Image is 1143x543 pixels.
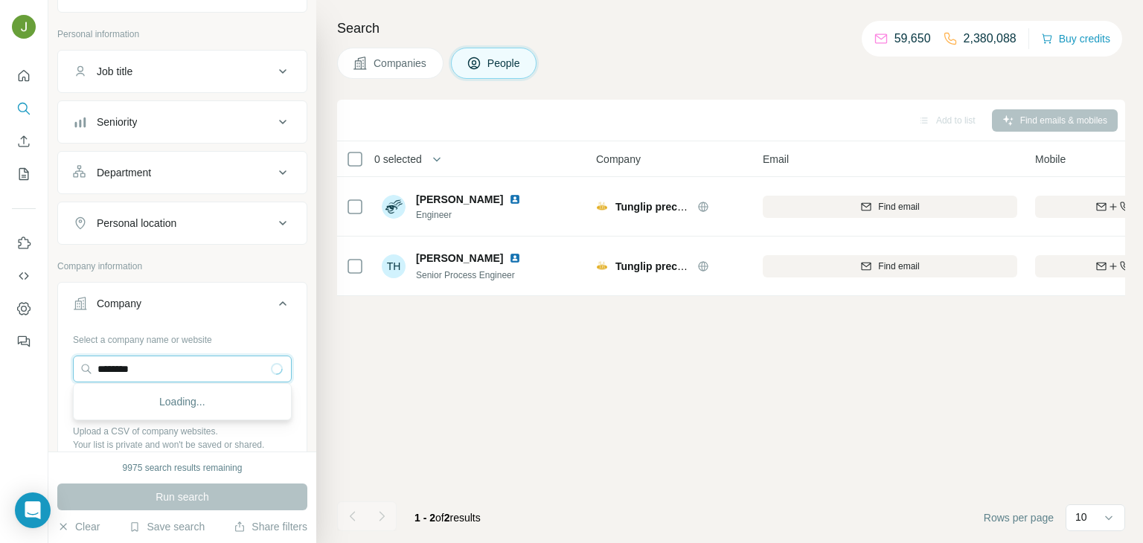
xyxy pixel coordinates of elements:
span: Engineer [416,208,539,222]
p: 10 [1075,510,1087,524]
span: 1 - 2 [414,512,435,524]
span: Tunglip precision industry sdn bhd [615,201,789,213]
div: Select a company name or website [73,327,292,347]
button: Find email [763,255,1017,277]
button: Feedback [12,328,36,355]
p: Personal information [57,28,307,41]
div: Personal location [97,216,176,231]
span: Rows per page [984,510,1054,525]
div: 9975 search results remaining [123,461,243,475]
span: Company [596,152,641,167]
span: Senior Process Engineer [416,270,515,280]
img: LinkedIn logo [509,193,521,205]
p: 2,380,088 [964,30,1016,48]
p: 59,650 [894,30,931,48]
button: Buy credits [1041,28,1110,49]
div: Loading... [77,387,288,417]
img: Logo of Tunglip precision industry sdn bhd [596,201,608,213]
div: Seniority [97,115,137,129]
p: Company information [57,260,307,273]
button: Dashboard [12,295,36,322]
div: Open Intercom Messenger [15,492,51,528]
span: results [414,512,481,524]
button: Use Surfe API [12,263,36,289]
button: Department [58,155,307,190]
span: 2 [444,512,450,524]
span: [PERSON_NAME] [416,251,503,266]
p: Upload a CSV of company websites. [73,425,292,438]
span: Find email [878,200,919,213]
span: Email [763,152,789,167]
p: Your list is private and won't be saved or shared. [73,438,292,452]
div: Job title [97,64,132,79]
span: [PERSON_NAME] [416,192,503,207]
img: LinkedIn logo [509,252,521,264]
button: Clear [57,519,100,534]
button: Share filters [234,519,307,534]
span: Companies [374,56,428,71]
button: Job title [58,54,307,89]
span: of [435,512,444,524]
img: Avatar [382,195,406,219]
button: Search [12,95,36,122]
span: 0 selected [374,152,422,167]
div: Company [97,296,141,311]
button: Enrich CSV [12,128,36,155]
span: People [487,56,522,71]
button: Quick start [12,62,36,89]
span: Tunglip precision industry sdn bhd [615,260,789,272]
div: TH [382,254,406,278]
img: Logo of Tunglip precision industry sdn bhd [596,260,608,272]
div: Department [97,165,151,180]
button: My lists [12,161,36,187]
button: Use Surfe on LinkedIn [12,230,36,257]
span: Find email [878,260,919,273]
img: Avatar [12,15,36,39]
button: Company [58,286,307,327]
span: Mobile [1035,152,1066,167]
button: Save search [129,519,205,534]
button: Seniority [58,104,307,140]
button: Personal location [58,205,307,241]
h4: Search [337,18,1125,39]
button: Find email [763,196,1017,218]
